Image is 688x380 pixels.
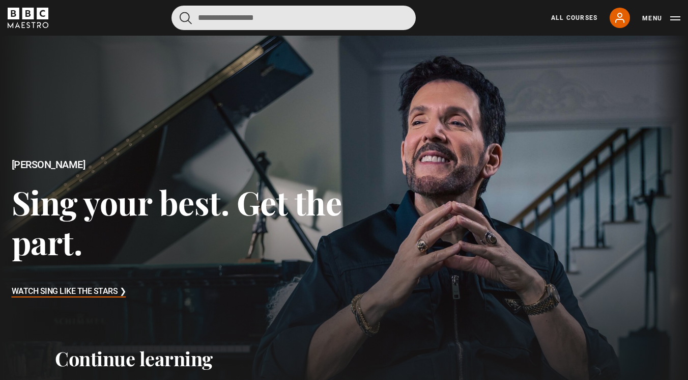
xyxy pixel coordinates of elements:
h3: Watch Sing Like the Stars ❯ [12,284,126,300]
input: Search [171,6,416,30]
h3: Sing your best. Get the part. [12,182,345,261]
h2: Continue learning [55,347,633,370]
h2: [PERSON_NAME] [12,159,345,171]
button: Submit the search query [180,12,192,24]
button: Toggle navigation [642,13,680,23]
a: All Courses [551,13,597,22]
svg: BBC Maestro [8,8,48,28]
